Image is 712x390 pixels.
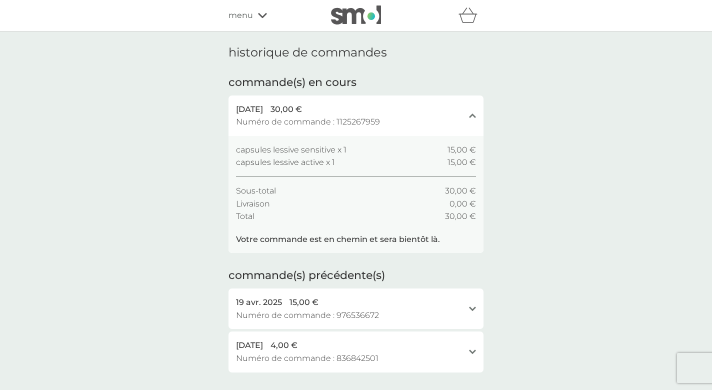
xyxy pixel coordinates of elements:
span: menu [228,9,253,22]
span: [DATE] [236,103,263,116]
span: 30,00 € [445,184,476,197]
span: 15,00 € [289,296,318,309]
span: capsules lessive sensitive x 1 [236,143,346,156]
span: 15,00 € [447,143,476,156]
span: Numéro de commande : 836842501 [236,352,378,365]
h2: commande(s) en cours [228,75,356,90]
span: 19 avr. 2025 [236,296,282,309]
span: Livraison [236,197,270,210]
h1: historique de commandes [228,45,387,60]
img: smol [331,5,381,24]
span: 15,00 € [447,156,476,169]
span: 30,00 € [445,210,476,223]
span: 0,00 € [449,197,476,210]
div: panier [458,5,483,25]
span: Total [236,210,254,223]
span: Numéro de commande : 1125267959 [236,115,380,128]
span: 4,00 € [270,339,297,352]
span: Sous-total [236,184,276,197]
span: [DATE] [236,339,263,352]
h2: commande(s) précédente(s) [228,268,385,283]
span: capsules lessive active x 1 [236,156,335,169]
span: 30,00 € [270,103,302,116]
p: Votre commande est en chemin et sera bientôt là. [236,233,440,246]
span: Numéro de commande : 976536672 [236,309,379,322]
